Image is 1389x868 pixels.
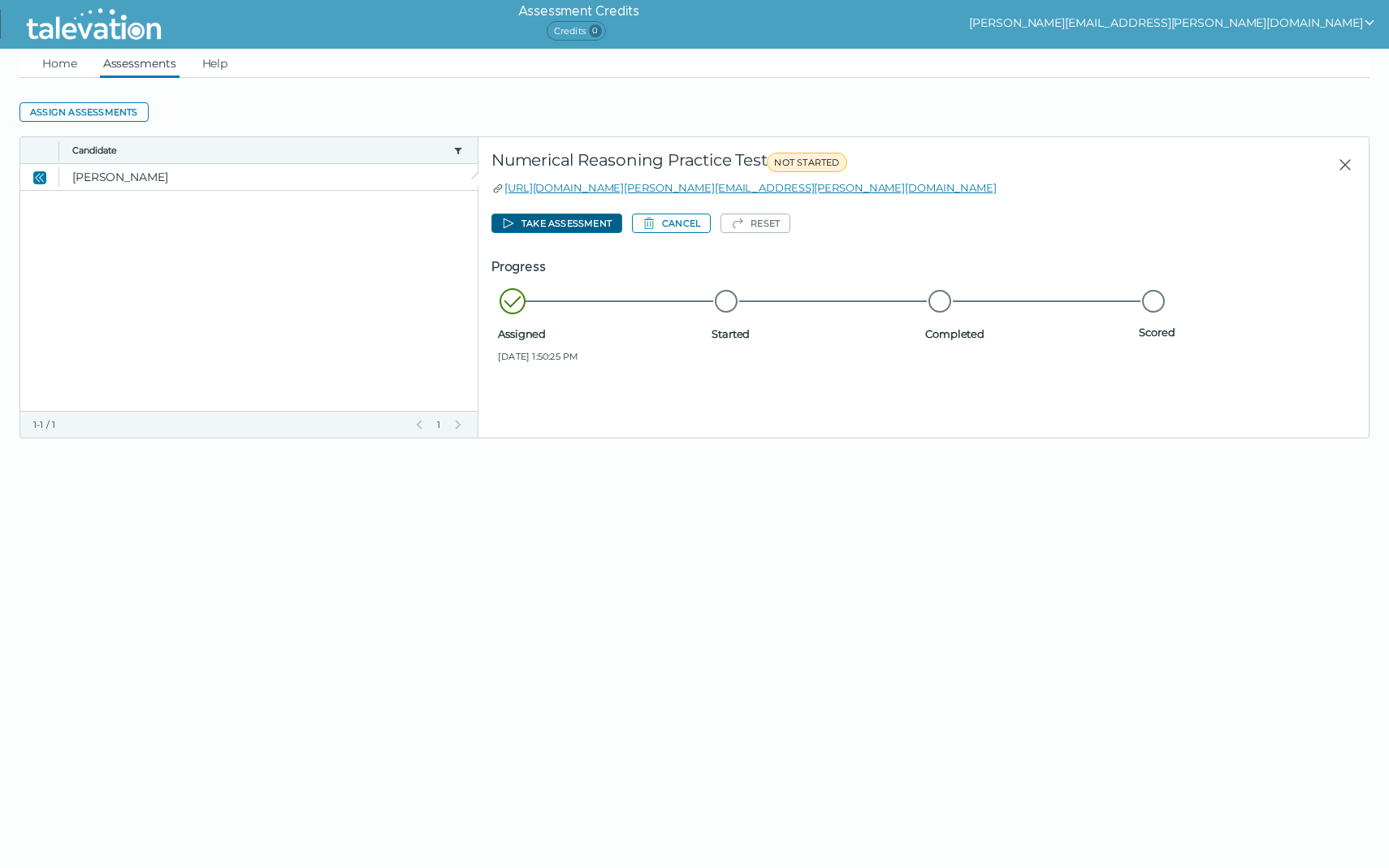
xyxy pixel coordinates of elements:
[491,150,1089,179] div: Numerical Reasoning Practice Test
[767,153,846,172] span: NOT STARTED
[452,144,465,157] button: candidate filter
[547,21,606,41] span: Credits
[498,327,705,340] span: Assigned
[491,214,622,233] button: Take assessment
[100,49,180,78] a: Assessments
[19,102,149,122] button: Assign assessments
[33,418,403,431] div: 1-1 / 1
[720,214,790,233] button: Reset
[1139,326,1346,339] span: Scored
[632,214,711,233] button: Cancel
[969,13,1376,32] button: show user actions
[498,350,705,363] span: [DATE] 1:50:25 PM
[589,24,602,37] span: 0
[199,49,231,78] a: Help
[504,181,997,194] a: [URL][DOMAIN_NAME][PERSON_NAME][EMAIL_ADDRESS][PERSON_NAME][DOMAIN_NAME]
[452,418,465,431] button: Next Page
[19,4,168,45] img: Talevation_Logo_Transparent_white.png
[491,257,1356,277] h5: Progress
[39,49,80,78] a: Home
[518,2,639,21] h6: Assessment Credits
[413,418,426,431] button: Previous Page
[925,327,1132,340] span: Completed
[712,327,919,340] span: Started
[1325,150,1356,179] button: Close
[72,144,447,157] button: Candidate
[30,167,50,187] button: Close
[33,171,46,184] cds-icon: Close
[435,418,442,431] span: 1
[59,164,478,190] clr-dg-cell: [PERSON_NAME]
